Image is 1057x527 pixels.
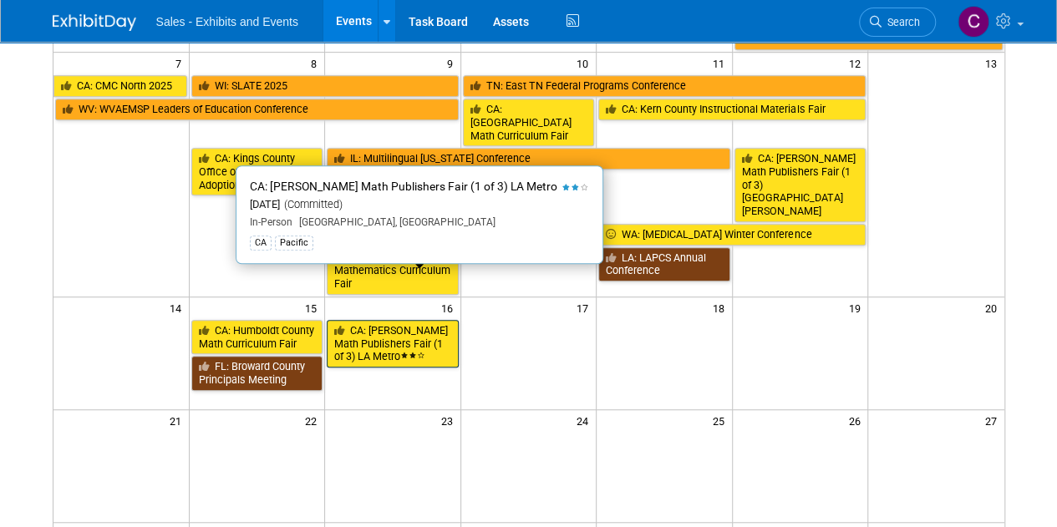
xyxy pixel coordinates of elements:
span: 20 [983,297,1004,318]
a: TN: East TN Federal Programs Conference [463,75,866,97]
a: CA: Kings County Office of Education Math Adoption Fair [191,148,323,195]
span: In-Person [250,216,292,228]
div: [DATE] [250,198,589,212]
a: CA: CMC North 2025 [53,75,187,97]
span: [GEOGRAPHIC_DATA], [GEOGRAPHIC_DATA] [292,216,495,228]
a: CA: [PERSON_NAME] Math Publishers Fair (1 of 3) LA Metro [327,320,459,367]
span: 7 [174,53,189,73]
div: CA [250,236,272,251]
span: 12 [846,53,867,73]
a: CA: Humboldt County Math Curriculum Fair [191,320,323,354]
span: 18 [711,297,732,318]
a: WV: WVAEMSP Leaders of Education Conference [55,99,459,120]
span: 25 [711,410,732,431]
a: WA: [MEDICAL_DATA] Winter Conference [598,224,866,246]
span: 13 [983,53,1004,73]
span: 26 [846,410,867,431]
span: Sales - Exhibits and Events [156,15,298,28]
span: 22 [303,410,324,431]
span: 19 [846,297,867,318]
a: LA: LAPCS Annual Conference [598,247,730,281]
span: 21 [168,410,189,431]
a: CA: [GEOGRAPHIC_DATA] Math Curriculum Fair [463,99,595,146]
a: WI: SLATE 2025 [191,75,459,97]
span: 9 [445,53,460,73]
span: (Committed) [280,198,343,210]
img: Christine Lurz [958,6,989,38]
a: CA: Kern County Instructional Materials Fair [598,99,866,120]
a: CA: [PERSON_NAME] Math Publishers Fair (1 of 3) [GEOGRAPHIC_DATA][PERSON_NAME] [734,148,866,222]
span: 27 [983,410,1004,431]
a: CA: SCOE Mathematics Curriculum Fair [327,247,459,295]
span: 8 [309,53,324,73]
span: 24 [575,410,596,431]
img: ExhibitDay [53,14,136,31]
a: Search [859,8,936,37]
span: 23 [440,410,460,431]
div: Pacific [275,236,313,251]
span: 15 [303,297,324,318]
span: Search [882,16,920,28]
a: IL: Multilingual [US_STATE] Conference [327,148,730,170]
span: 16 [440,297,460,318]
span: CA: [PERSON_NAME] Math Publishers Fair (1 of 3) LA Metro [250,180,557,193]
span: 14 [168,297,189,318]
a: FL: Broward County Principals Meeting [191,356,323,390]
span: 11 [711,53,732,73]
span: 10 [575,53,596,73]
span: 17 [575,297,596,318]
